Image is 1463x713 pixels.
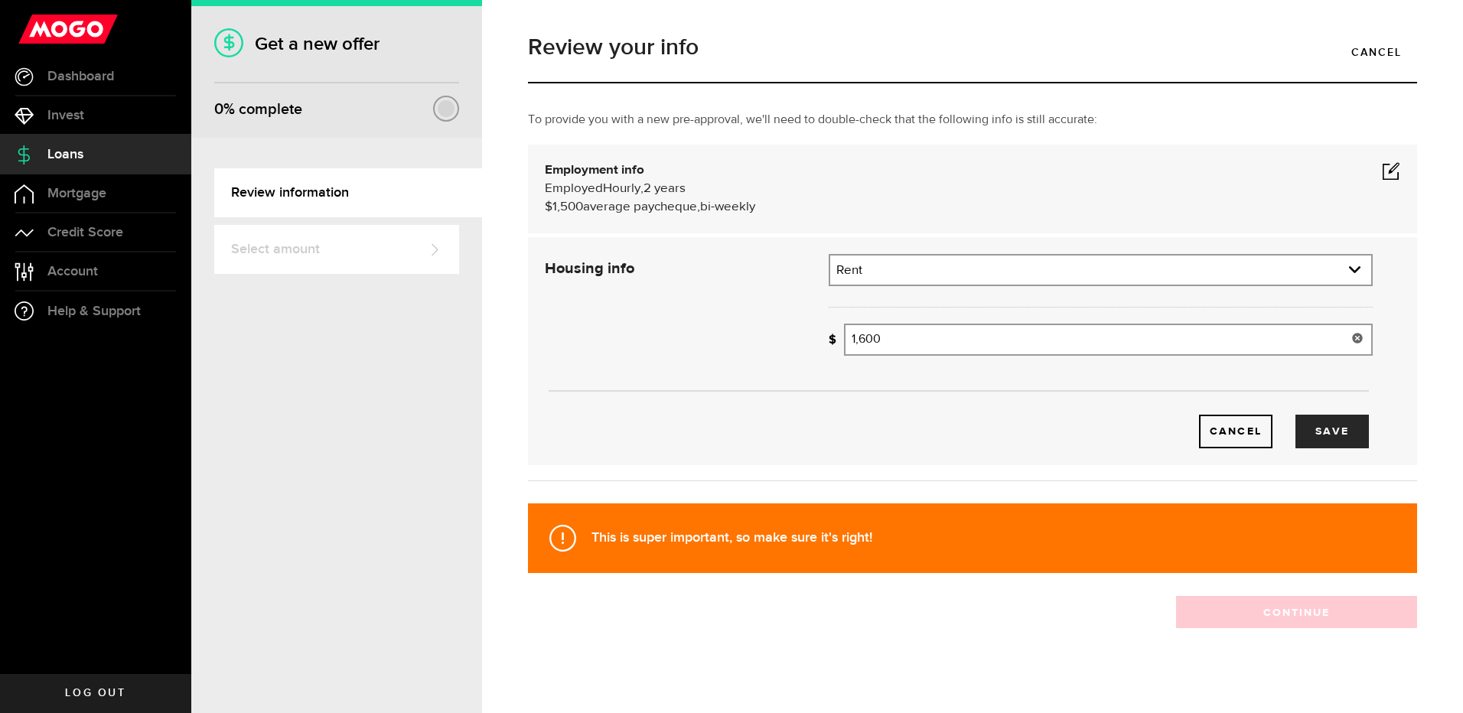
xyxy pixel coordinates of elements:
[47,148,83,161] span: Loans
[1176,596,1417,628] button: Continue
[47,109,84,122] span: Invest
[214,168,482,217] a: Review information
[545,182,603,195] span: Employed
[545,261,634,276] strong: Housing info
[545,164,644,177] b: Employment info
[1336,36,1417,68] a: Cancel
[47,70,114,83] span: Dashboard
[12,6,58,52] button: Open LiveChat chat widget
[1295,415,1369,448] button: Save
[528,36,1417,59] h1: Review your info
[47,265,98,278] span: Account
[603,182,640,195] span: Hourly
[545,200,583,213] span: $1,500
[214,225,459,274] a: Select amount
[214,96,302,123] div: % complete
[47,226,123,239] span: Credit Score
[830,256,1371,285] a: expand select
[644,182,686,195] span: 2 years
[591,529,872,545] strong: This is super important, so make sure it's right!
[214,33,459,55] h1: Get a new offer
[47,187,106,200] span: Mortgage
[583,200,700,213] span: average paycheque,
[528,111,1417,129] p: To provide you with a new pre-approval, we'll need to double-check that the following info is sti...
[47,304,141,318] span: Help & Support
[700,200,755,213] span: bi-weekly
[640,182,644,195] span: ,
[65,688,125,698] span: Log out
[214,100,223,119] span: 0
[1199,415,1272,448] a: Cancel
